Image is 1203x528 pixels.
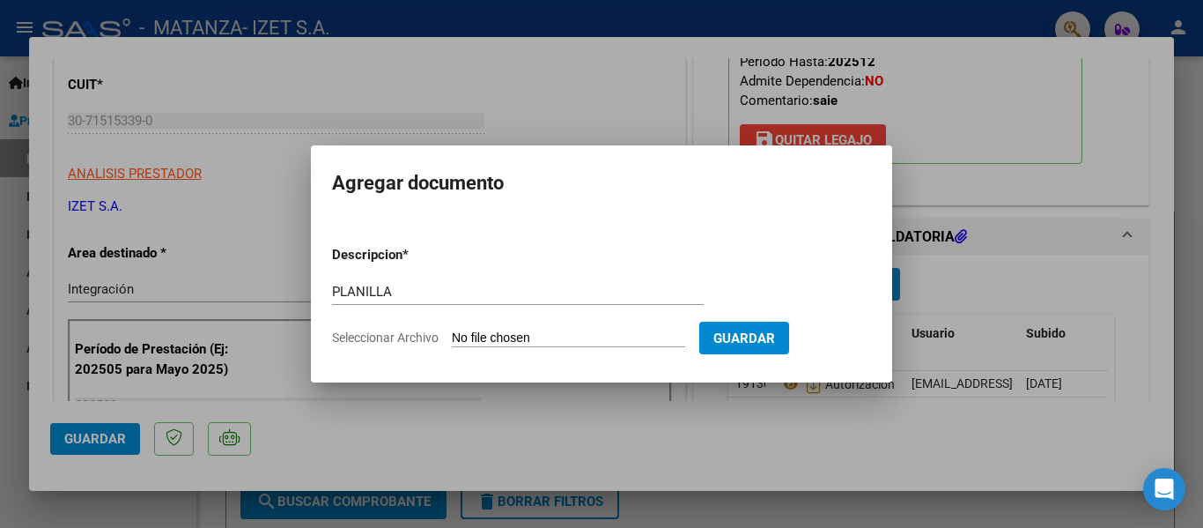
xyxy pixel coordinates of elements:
[699,322,789,354] button: Guardar
[1143,468,1185,510] div: Open Intercom Messenger
[713,331,775,346] span: Guardar
[332,245,494,265] p: Descripcion
[332,167,871,200] h2: Agregar documento
[332,331,439,345] span: Seleccionar Archivo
